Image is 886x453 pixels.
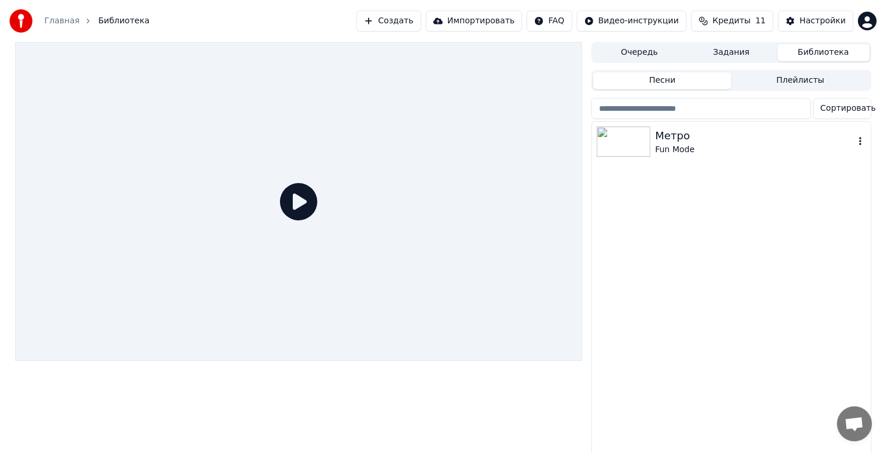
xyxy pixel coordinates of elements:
nav: breadcrumb [44,15,149,27]
button: Импортировать [426,10,523,31]
span: Библиотека [98,15,149,27]
button: Очередь [593,44,685,61]
button: Задания [685,44,778,61]
button: Библиотека [778,44,870,61]
img: youka [9,9,33,33]
button: Плейлисты [731,72,870,89]
button: FAQ [527,10,572,31]
button: Кредиты11 [691,10,773,31]
button: Создать [356,10,421,31]
button: Видео-инструкции [577,10,687,31]
span: Кредиты [713,15,751,27]
div: Fun Mode [655,144,854,156]
span: 11 [755,15,766,27]
button: Песни [593,72,731,89]
a: Открытый чат [837,406,872,441]
span: Сортировать [821,103,876,114]
a: Главная [44,15,79,27]
div: Настройки [800,15,846,27]
button: Настройки [778,10,853,31]
div: Метро [655,128,854,144]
